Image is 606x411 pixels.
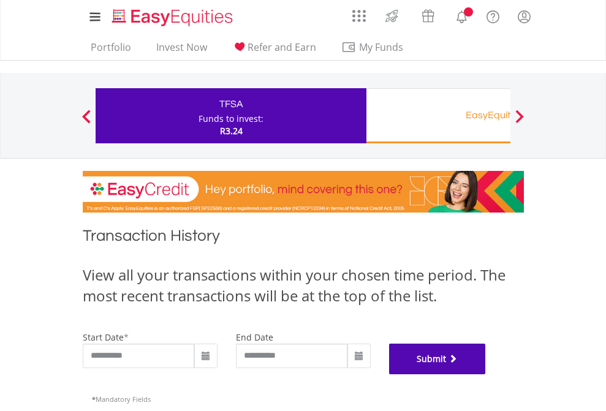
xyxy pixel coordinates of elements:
[83,331,124,343] label: start date
[389,344,486,374] button: Submit
[410,3,446,26] a: Vouchers
[341,39,422,55] span: My Funds
[507,116,532,128] button: Next
[83,225,524,252] h1: Transaction History
[92,394,151,404] span: Mandatory Fields
[509,3,540,30] a: My Profile
[382,6,402,26] img: thrive-v2.svg
[199,113,263,125] div: Funds to invest:
[352,9,366,23] img: grid-menu-icon.svg
[344,3,374,23] a: AppsGrid
[83,171,524,213] img: EasyCredit Promotion Banner
[446,3,477,28] a: Notifications
[220,125,243,137] span: R3.24
[103,96,359,113] div: TFSA
[86,41,136,60] a: Portfolio
[74,116,99,128] button: Previous
[151,41,212,60] a: Invest Now
[227,41,321,60] a: Refer and Earn
[110,7,238,28] img: EasyEquities_Logo.png
[248,40,316,54] span: Refer and Earn
[477,3,509,28] a: FAQ's and Support
[418,6,438,26] img: vouchers-v2.svg
[236,331,273,343] label: end date
[83,265,524,307] div: View all your transactions within your chosen time period. The most recent transactions will be a...
[107,3,238,28] a: Home page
